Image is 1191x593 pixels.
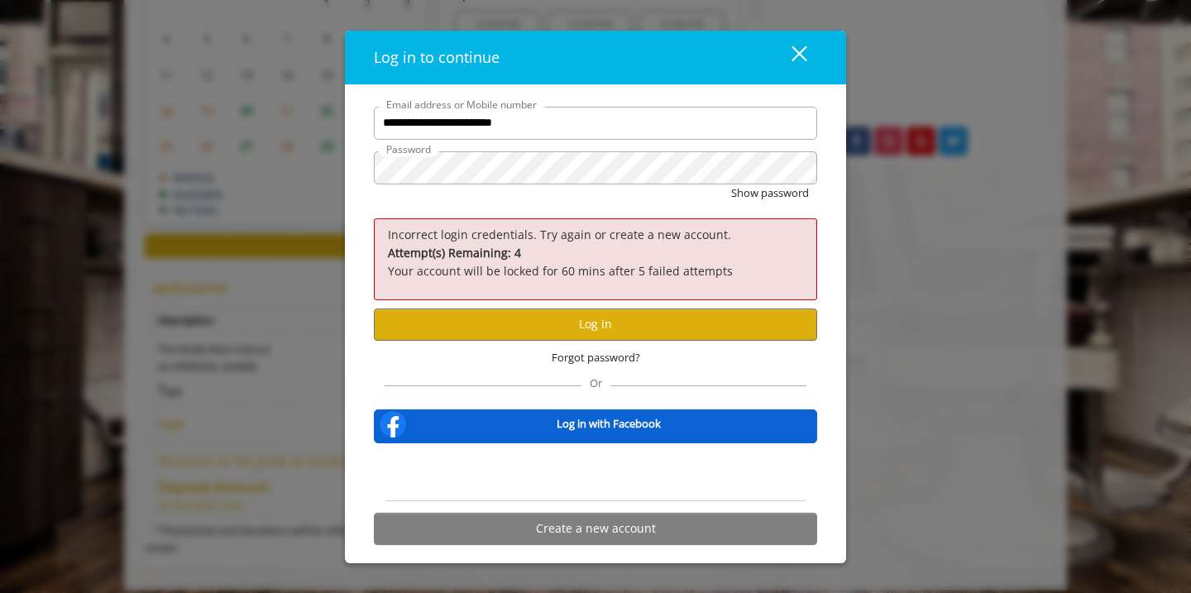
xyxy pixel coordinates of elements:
span: Log in to continue [374,47,500,67]
input: Password [374,151,817,184]
button: Show password [731,184,809,202]
span: Or [581,375,610,390]
label: Password [378,141,439,157]
label: Email address or Mobile number [378,97,545,112]
div: close dialog [772,45,806,69]
button: Create a new account [374,513,817,545]
div: Acceder con Google. Se abre en una pestaña nueva [517,454,675,490]
img: facebook-logo [376,408,409,441]
b: Attempt(s) Remaining: 4 [388,245,521,261]
button: Log in [374,308,817,341]
p: Your account will be locked for 60 mins after 5 failed attempts [388,244,803,281]
span: Incorrect login credentials. Try again or create a new account. [388,226,731,242]
span: Forgot password? [552,349,640,366]
iframe: Botón de Acceder con Google [509,454,683,490]
b: Log in with Facebook [557,415,661,433]
input: Email address or Mobile number [374,107,817,140]
button: close dialog [761,40,817,74]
